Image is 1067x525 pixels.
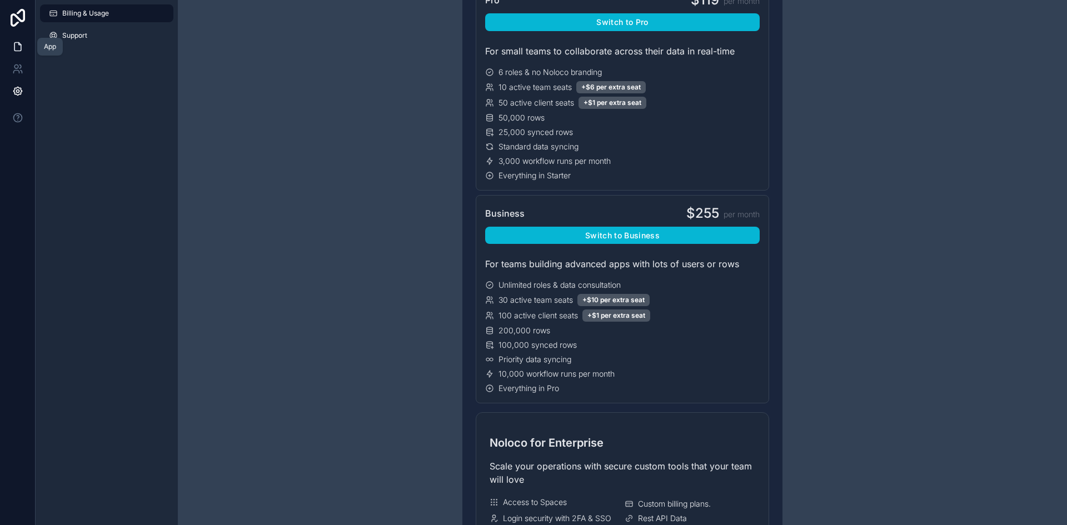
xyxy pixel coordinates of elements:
[40,4,173,22] a: Billing & Usage
[498,310,578,321] span: 100 active client seats
[498,368,615,379] span: 10,000 workflow runs per month
[485,257,760,271] div: For teams building advanced apps with lots of users or rows
[62,9,109,18] span: Billing & Usage
[485,44,760,58] div: For small teams to collaborate across their data in real-time
[485,207,525,220] span: Business
[485,227,760,244] button: Switch to Business
[503,513,611,524] span: Login security with 2FA & SSO
[498,325,550,336] span: 200,000 rows
[498,127,573,138] span: 25,000 synced rows
[498,67,602,78] span: 6 roles & no Noloco branding
[638,498,711,509] span: Custom billing plans.
[490,459,755,486] div: Scale your operations with secure custom tools that your team will love
[490,435,604,451] span: Noloco for Enterprise
[638,513,687,524] span: Rest API Data
[498,112,545,123] span: 50,000 rows
[498,383,559,394] span: Everything in Pro
[62,31,87,40] span: Support
[498,82,572,93] span: 10 active team seats
[577,294,650,306] div: +$10 per extra seat
[498,279,621,291] span: Unlimited roles & data consultation
[44,42,56,51] div: App
[576,81,646,93] div: +$6 per extra seat
[724,209,760,220] span: per month
[485,13,760,31] button: Switch to Pro
[498,141,579,152] span: Standard data syncing
[498,170,571,181] span: Everything in Starter
[503,497,567,508] span: Access to Spaces
[582,309,650,322] div: +$1 per extra seat
[498,294,573,306] span: 30 active team seats
[498,339,577,351] span: 100,000 synced rows
[40,27,173,44] a: Support
[498,354,571,365] span: Priority data syncing
[579,97,646,109] div: +$1 per extra seat
[498,97,574,108] span: 50 active client seats
[498,156,611,167] span: 3,000 workflow runs per month
[686,204,719,222] span: $255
